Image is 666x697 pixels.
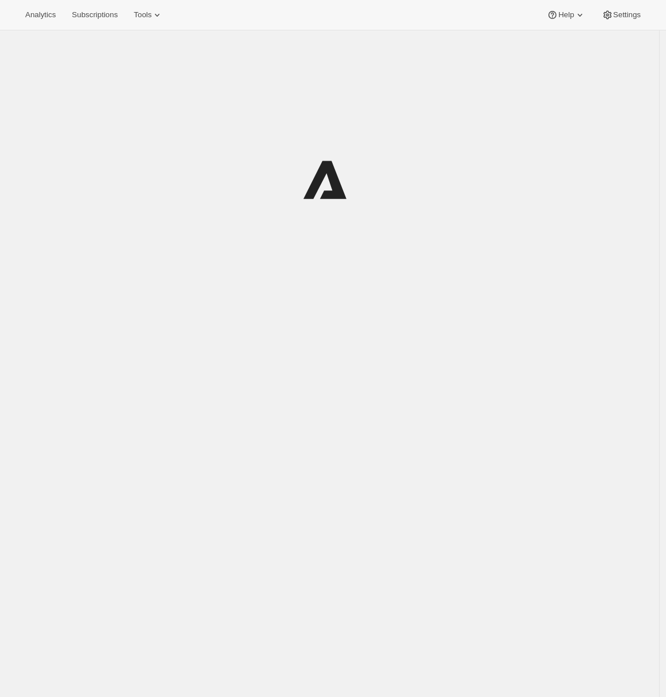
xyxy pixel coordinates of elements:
[613,10,641,20] span: Settings
[134,10,151,20] span: Tools
[595,7,648,23] button: Settings
[540,7,592,23] button: Help
[25,10,56,20] span: Analytics
[18,7,63,23] button: Analytics
[558,10,574,20] span: Help
[65,7,124,23] button: Subscriptions
[127,7,170,23] button: Tools
[72,10,118,20] span: Subscriptions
